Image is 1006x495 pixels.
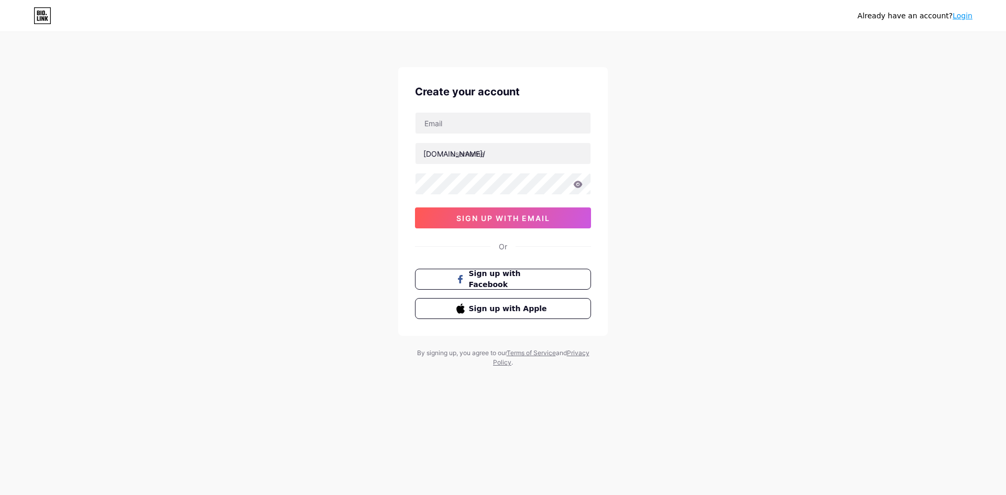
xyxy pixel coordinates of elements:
button: Sign up with Apple [415,298,591,319]
div: [DOMAIN_NAME]/ [423,148,485,159]
button: Sign up with Facebook [415,269,591,290]
input: Email [415,113,591,134]
span: Sign up with Facebook [469,268,550,290]
span: Sign up with Apple [469,303,550,314]
span: sign up with email [456,214,550,223]
a: Login [953,12,972,20]
div: By signing up, you agree to our and . [414,348,592,367]
a: Terms of Service [507,349,556,357]
button: sign up with email [415,207,591,228]
input: username [415,143,591,164]
div: Already have an account? [858,10,972,21]
div: Or [499,241,507,252]
div: Create your account [415,84,591,100]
